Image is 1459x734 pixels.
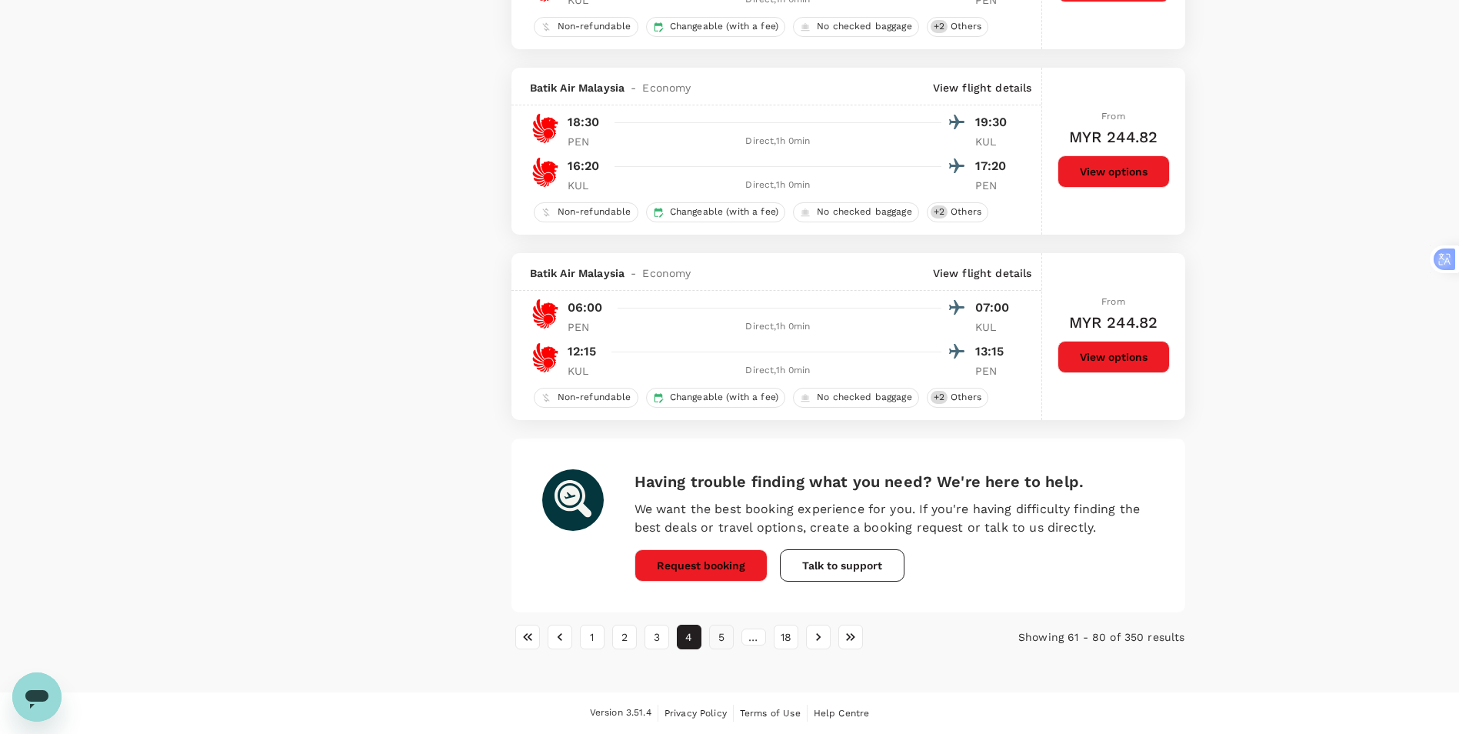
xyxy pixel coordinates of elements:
[625,265,642,281] span: -
[933,80,1032,95] p: View flight details
[530,265,625,281] span: Batik Air Malaysia
[975,299,1014,317] p: 07:00
[664,20,784,33] span: Changeable (with a fee)
[615,363,941,379] div: Direct , 1h 0min
[615,319,941,335] div: Direct , 1h 0min
[615,134,941,149] div: Direct , 1h 0min
[927,202,988,222] div: +2Others
[551,391,638,404] span: Non-refundable
[530,157,561,188] img: OD
[551,20,638,33] span: Non-refundable
[975,363,1014,379] p: PEN
[944,205,988,219] span: Others
[568,157,600,175] p: 16:20
[645,625,669,649] button: Go to page 3
[933,265,1032,281] p: View flight details
[568,113,600,132] p: 18:30
[665,708,727,719] span: Privacy Policy
[975,157,1014,175] p: 17:20
[580,625,605,649] button: Go to page 1
[534,202,638,222] div: Non-refundable
[741,629,766,646] div: …
[1101,296,1125,307] span: From
[814,705,870,722] a: Help Centre
[811,205,918,219] span: No checked baggage
[664,391,784,404] span: Changeable (with a fee)
[568,178,606,193] p: KUL
[12,672,62,722] iframe: 启动消息传送窗口的按钮
[931,391,948,404] span: + 2
[534,17,638,37] div: Non-refundable
[642,80,691,95] span: Economy
[793,17,919,37] div: No checked baggage
[568,299,603,317] p: 06:00
[927,17,988,37] div: +2Others
[1069,310,1158,335] h6: MYR 244.82
[975,319,1014,335] p: KUL
[646,17,785,37] div: Changeable (with a fee)
[590,706,651,721] span: Version 3.51.4
[793,388,919,408] div: No checked baggage
[646,202,785,222] div: Changeable (with a fee)
[838,625,863,649] button: Go to last page
[530,113,561,144] img: OD
[1058,155,1170,188] button: View options
[530,342,561,373] img: OD
[568,134,606,149] p: PEN
[944,20,988,33] span: Others
[665,705,727,722] a: Privacy Policy
[931,205,948,219] span: + 2
[625,80,642,95] span: -
[1101,111,1125,122] span: From
[646,388,785,408] div: Changeable (with a fee)
[568,342,597,361] p: 12:15
[975,342,1014,361] p: 13:15
[568,319,606,335] p: PEN
[530,299,561,329] img: OD
[774,625,798,649] button: Go to page 18
[811,20,918,33] span: No checked baggage
[664,205,784,219] span: Changeable (with a fee)
[780,549,904,582] button: Talk to support
[793,202,919,222] div: No checked baggage
[814,708,870,719] span: Help Centre
[975,113,1014,132] p: 19:30
[740,708,801,719] span: Terms of Use
[612,625,637,649] button: Go to page 2
[635,500,1154,537] p: We want the best booking experience for you. If you're having difficulty finding the best deals o...
[709,625,734,649] button: Go to page 5
[635,549,768,582] button: Request booking
[551,205,638,219] span: Non-refundable
[944,391,988,404] span: Others
[530,80,625,95] span: Batik Air Malaysia
[960,629,1184,645] p: Showing 61 - 80 of 350 results
[677,625,701,649] button: page 4
[515,625,540,649] button: Go to first page
[635,469,1154,494] h6: Having trouble finding what you need? We're here to help.
[511,625,961,649] nav: pagination navigation
[931,20,948,33] span: + 2
[615,178,941,193] div: Direct , 1h 0min
[927,388,988,408] div: +2Others
[1069,125,1158,149] h6: MYR 244.82
[534,388,638,408] div: Non-refundable
[975,178,1014,193] p: PEN
[975,134,1014,149] p: KUL
[568,363,606,379] p: KUL
[1058,341,1170,373] button: View options
[548,625,572,649] button: Go to previous page
[642,265,691,281] span: Economy
[811,391,918,404] span: No checked baggage
[740,705,801,722] a: Terms of Use
[806,625,831,649] button: Go to next page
